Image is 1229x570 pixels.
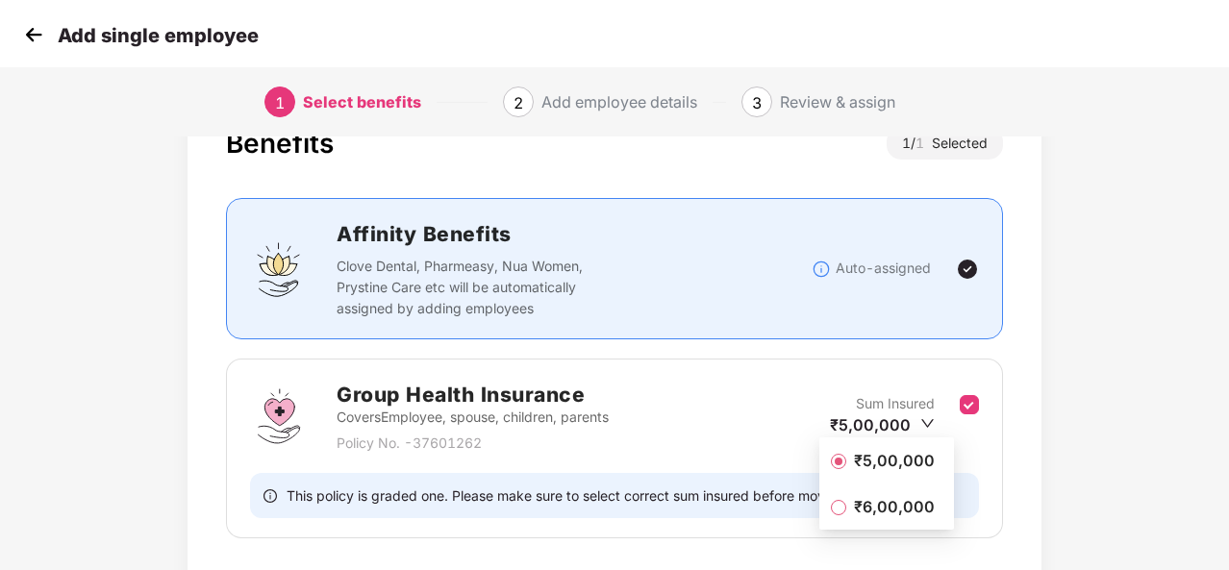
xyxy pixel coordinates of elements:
[836,258,931,279] p: Auto-assigned
[812,260,831,279] img: svg+xml;base64,PHN2ZyBpZD0iSW5mb18tXzMyeDMyIiBkYXRhLW5hbWU9IkluZm8gLSAzMngzMiIgeG1sbnM9Imh0dHA6Ly...
[856,393,935,414] p: Sum Insured
[250,387,308,445] img: svg+xml;base64,PHN2ZyBpZD0iR3JvdXBfSGVhbHRoX0luc3VyYW5jZSIgZGF0YS1uYW1lPSJHcm91cCBIZWFsdGggSW5zdX...
[514,93,523,112] span: 2
[920,416,935,431] span: down
[337,433,609,454] p: Policy No. - 37601262
[887,127,1003,160] div: 1 / Selected
[19,20,48,49] img: svg+xml;base64,PHN2ZyB4bWxucz0iaHR0cDovL3d3dy53My5vcmcvMjAwMC9zdmciIHdpZHRoPSIzMCIgaGVpZ2h0PSIzMC...
[303,87,421,117] div: Select benefits
[287,486,891,505] span: This policy is graded one. Please make sure to select correct sum insured before moving ahead.
[337,218,812,250] h2: Affinity Benefits
[226,127,334,160] div: Benefits
[915,135,932,151] span: 1
[956,258,979,281] img: svg+xml;base64,PHN2ZyBpZD0iVGljay0yNHgyNCIgeG1sbnM9Imh0dHA6Ly93d3cudzMub3JnLzIwMDAvc3ZnIiB3aWR0aD...
[337,379,609,410] h2: Group Health Insurance
[846,496,942,517] span: ₹6,00,000
[337,256,621,319] p: Clove Dental, Pharmeasy, Nua Women, Prystine Care etc will be automatically assigned by adding em...
[275,93,285,112] span: 1
[846,450,942,471] span: ₹5,00,000
[830,414,935,435] div: ₹5,00,000
[250,240,308,298] img: svg+xml;base64,PHN2ZyBpZD0iQWZmaW5pdHlfQmVuZWZpdHMiIGRhdGEtbmFtZT0iQWZmaW5pdHkgQmVuZWZpdHMiIHhtbG...
[541,87,697,117] div: Add employee details
[780,87,895,117] div: Review & assign
[752,93,762,112] span: 3
[263,486,277,505] span: info-circle
[337,407,609,428] p: Covers Employee, spouse, children, parents
[58,24,259,47] p: Add single employee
